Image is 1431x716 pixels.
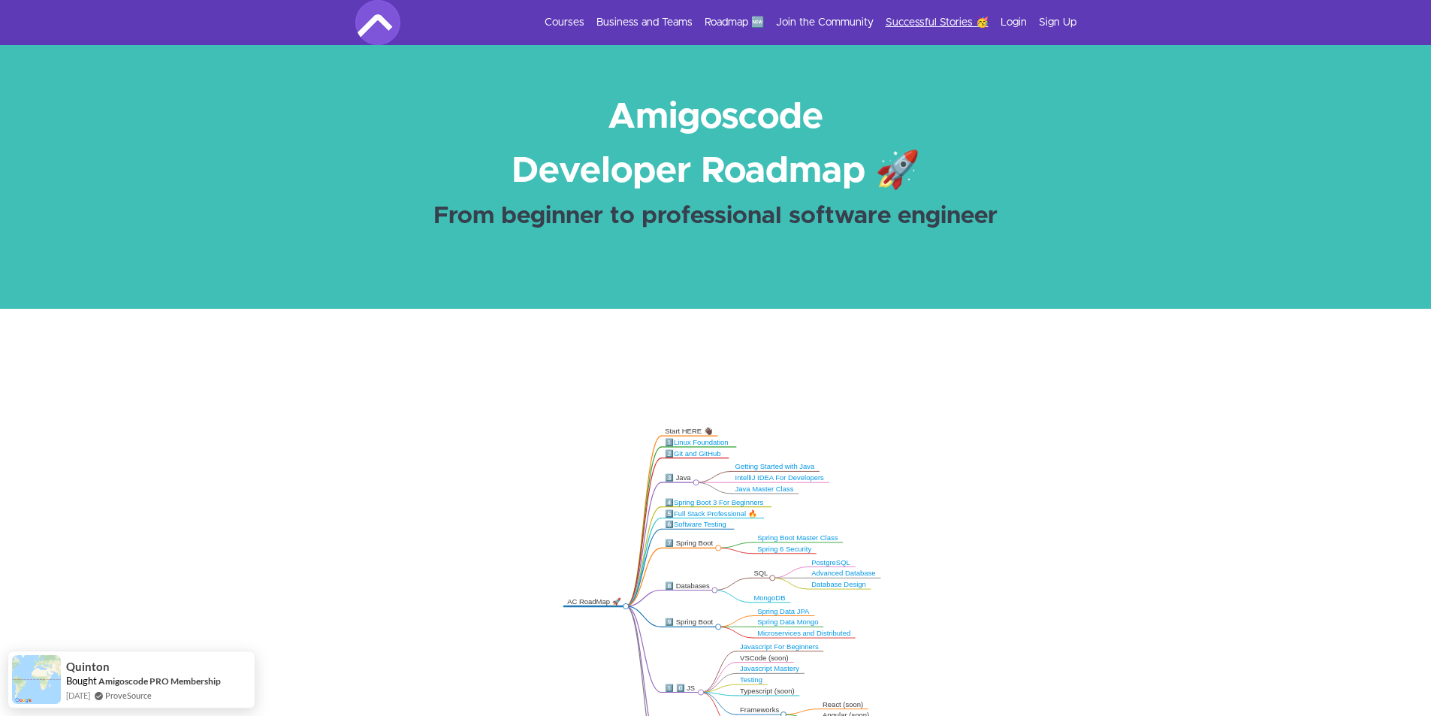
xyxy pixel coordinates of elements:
a: Spring 6 Security [757,545,811,553]
a: ProveSource [105,689,152,702]
a: Join the Community [776,15,874,30]
div: 6️⃣ [665,520,729,529]
div: React (soon) [823,700,864,709]
a: Advanced Database [811,569,875,577]
div: 8️⃣ Databases [665,582,711,591]
div: 1️⃣ 0️⃣ JS [665,684,697,693]
span: [DATE] [66,689,90,702]
a: Amigoscode PRO Membership [98,675,221,687]
div: 7️⃣ Spring Boot [665,539,714,548]
img: provesource social proof notification image [12,655,61,704]
div: Frameworks [740,705,780,714]
div: AC RoadMap 🚀 [567,597,622,606]
a: Roadmap 🆕 [705,15,764,30]
a: Spring Boot 3 For Beginners [674,498,763,506]
a: Courses [545,15,584,30]
div: 3️⃣ Java [665,473,693,482]
strong: Amigoscode [608,99,823,135]
div: 1️⃣ [665,438,732,447]
a: Spring Data JPA [757,607,809,615]
a: Javascript For Beginners [740,643,819,651]
a: PostgreSQL [811,558,850,566]
a: Microservices and Distributed [757,630,850,637]
span: Quinton [66,660,110,673]
a: Java Master Class [735,485,794,493]
div: 9️⃣ Spring Boot [665,618,714,627]
div: Typescript (soon) [740,687,795,696]
a: Spring Data Mongo [757,618,818,626]
a: Login [1001,15,1027,30]
a: Database Design [811,581,866,588]
strong: From beginner to professional software engineer [433,204,998,228]
div: SQL [753,569,768,578]
a: Spring Boot Master Class [757,534,838,542]
strong: Developer Roadmap 🚀 [512,153,920,189]
a: Getting Started with Java [735,463,815,470]
a: Software Testing [674,521,726,528]
a: Full Stack Professional 🔥 [674,509,757,517]
a: IntelliJ IDEA For Developers [735,474,824,482]
a: Linux Foundation [674,439,729,446]
div: Start HERE 👋🏿 [665,427,713,436]
span: Bought [66,675,97,687]
a: Testing [740,676,762,684]
a: Git and GitHub [674,449,721,457]
div: 5️⃣ [665,509,759,518]
a: Sign Up [1039,15,1076,30]
div: VSCode (soon) [740,654,789,663]
div: 4️⃣ [665,498,767,507]
a: MongoDB [753,594,785,602]
div: 2️⃣ [665,449,724,458]
a: Javascript Mastery [740,665,799,672]
a: Successful Stories 🥳 [886,15,989,30]
a: Business and Teams [596,15,693,30]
